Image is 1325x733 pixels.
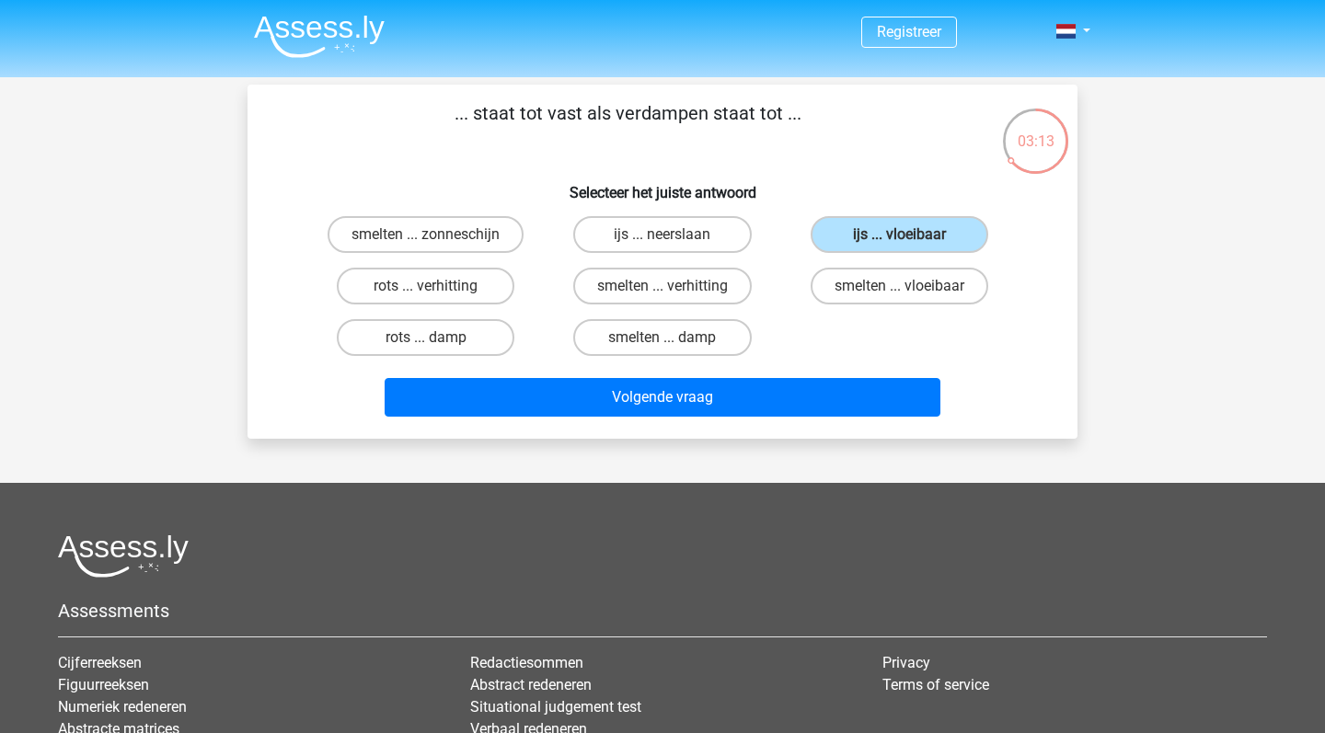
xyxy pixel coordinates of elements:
label: smelten ... vloeibaar [811,268,988,304]
p: ... staat tot vast als verdampen staat tot ... [277,99,979,155]
div: 03:13 [1001,107,1070,153]
img: Assessly [254,15,385,58]
label: rots ... verhitting [337,268,514,304]
label: rots ... damp [337,319,514,356]
label: smelten ... damp [573,319,751,356]
label: ijs ... neerslaan [573,216,751,253]
label: smelten ... verhitting [573,268,752,304]
a: Redactiesommen [470,654,583,671]
a: Terms of service [882,676,989,693]
h5: Assessments [58,600,1267,622]
label: ijs ... vloeibaar [811,216,988,253]
a: Situational judgement test [470,698,641,716]
img: Assessly logo [58,534,189,578]
button: Volgende vraag [385,378,941,417]
a: Cijferreeksen [58,654,142,671]
a: Privacy [882,654,930,671]
a: Numeriek redeneren [58,698,187,716]
a: Registreer [877,23,941,40]
label: smelten ... zonneschijn [328,216,524,253]
h6: Selecteer het juiste antwoord [277,169,1048,201]
a: Abstract redeneren [470,676,592,693]
a: Figuurreeksen [58,676,149,693]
